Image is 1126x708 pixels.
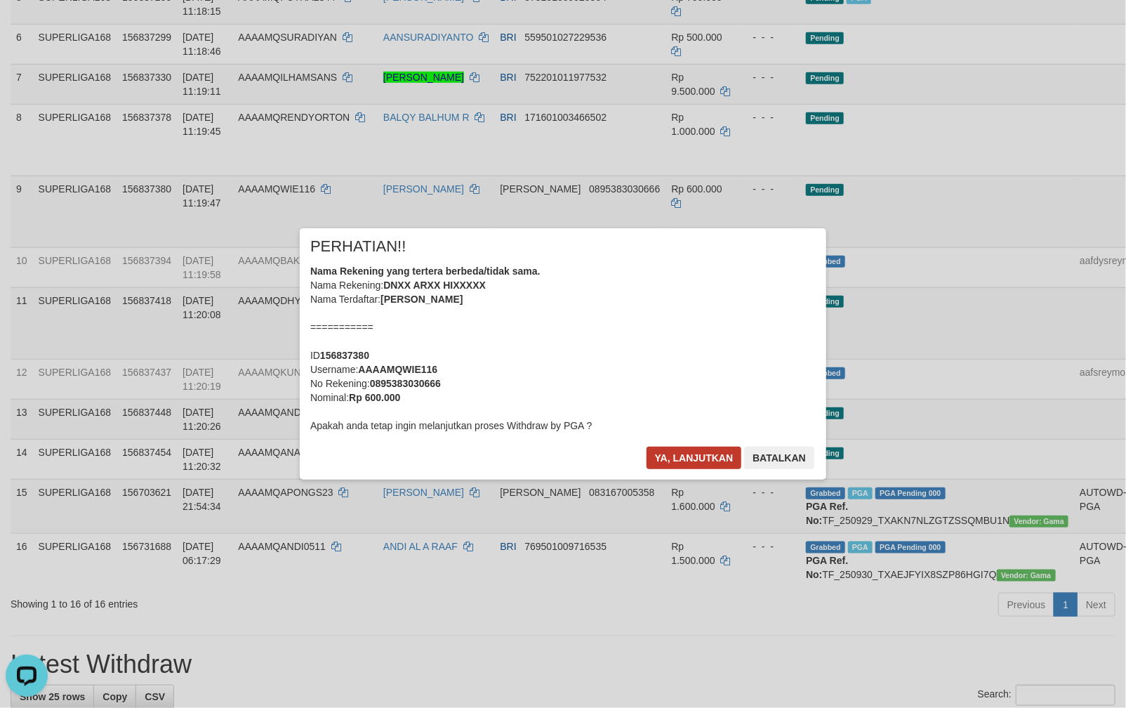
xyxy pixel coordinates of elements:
button: Open LiveChat chat widget [6,6,48,48]
b: Rp 600.000 [349,392,400,403]
button: Ya, lanjutkan [647,447,742,469]
b: AAAAMQWIE116 [358,364,437,375]
span: PERHATIAN!! [310,240,406,254]
b: DNXX ARXX HIXXXXX [383,280,486,291]
b: 156837380 [320,350,369,361]
b: 0895383030666 [370,378,441,389]
div: Nama Rekening: Nama Terdaftar: =========== ID Username: No Rekening: Nominal: Apakah anda tetap i... [310,264,816,433]
button: Batalkan [744,447,814,469]
b: Nama Rekening yang tertera berbeda/tidak sama. [310,265,541,277]
b: [PERSON_NAME] [380,294,463,305]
